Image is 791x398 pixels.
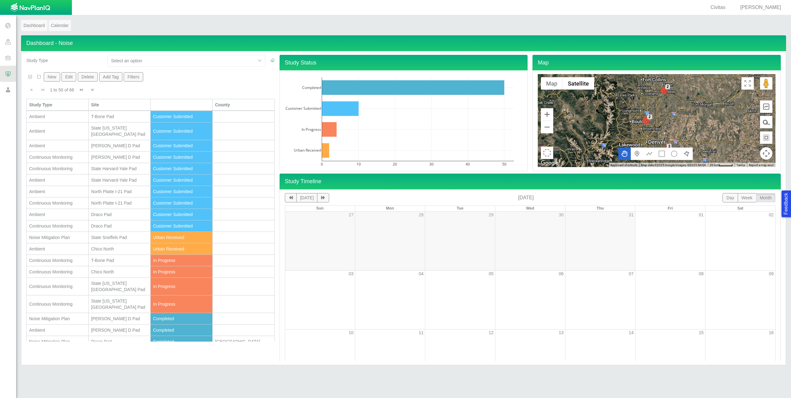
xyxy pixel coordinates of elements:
td: Customer Submitted [151,140,213,152]
button: day [723,193,738,202]
td: Ambient [27,175,89,186]
div: In Progress [153,257,210,263]
a: 10 [349,330,354,335]
span: [DATE] [518,195,533,200]
a: 28 [419,212,424,217]
div: Ambient [29,211,86,218]
button: Show street map [541,77,563,90]
td: Noise Mitigation Plan [27,232,89,243]
div: Customer Submitted [153,211,210,218]
a: Clear Filters [270,57,275,64]
button: [DATE] [296,193,317,202]
td: Completed [151,336,213,347]
td: Continuous Monitoring [27,197,89,209]
a: 30 [559,212,564,217]
td: Continuous Monitoring [27,152,89,163]
div: Continuous Monitoring [29,269,86,275]
button: Map camera controls [760,147,772,160]
a: Dashboard [21,20,47,31]
a: 13 [559,330,564,335]
td: Completed [151,325,213,336]
div: Chico North [91,246,148,252]
div: Completed [153,316,210,322]
button: Delete [78,72,98,82]
td: In Progress [151,295,213,313]
div: T-Bone Pad [91,113,148,120]
td: State Harvard-Yale Pad [89,163,151,175]
div: Customer Submitted [153,166,210,172]
td: Ambient [27,243,89,255]
a: 03 [349,271,354,276]
td: Customer Submitted [151,220,213,232]
td: Continuous Monitoring [27,295,89,313]
td: In Progress [151,255,213,266]
div: Noise Mitigation Plan [29,338,86,345]
div: State Harvard-Yale Pad [91,166,148,172]
div: Continuous Monitoring [29,283,86,290]
td: Continuous Monitoring [27,278,89,295]
div: Draco Pad [91,211,148,218]
a: 15 [699,330,704,335]
div: Completed [153,327,210,333]
button: Filters [124,72,143,82]
div: [PERSON_NAME] D Pad [91,327,148,333]
td: Continuous Monitoring [27,163,89,175]
td: Customer Submitted [151,209,213,220]
button: Edit [61,72,77,82]
button: month [756,193,776,202]
td: Bennett D Pad [89,313,151,325]
td: In Progress [151,266,213,278]
td: State La Plata Pad [89,278,151,295]
span: 20 km [710,163,718,167]
td: Ambient [27,111,89,122]
img: UrbanGroupSolutionsTheme$USG_Images$logo.png [10,3,50,13]
td: Ambient [27,122,89,140]
h4: Study Timeline [280,174,781,189]
th: Site [89,99,151,111]
span: Sat [737,206,744,210]
button: week [738,193,756,202]
div: State [US_STATE][GEOGRAPHIC_DATA] Pad [91,125,148,137]
td: Completed [151,313,213,325]
td: Weld County [213,336,275,347]
td: Customer Submitted [151,197,213,209]
a: 12 [489,330,494,335]
h4: Map [532,55,781,71]
div: 1 to 50 of 66 [47,87,77,95]
td: Noise Mitigation Plan [27,336,89,347]
td: Draco Pad [89,209,151,220]
div: [PERSON_NAME] D Pad [91,154,148,160]
span: Study Type [26,58,48,63]
td: Bennett D Pad [89,140,151,152]
div: Status [153,102,210,108]
td: Customer Submitted [151,111,213,122]
div: 2 [647,114,652,119]
div: Chico North [91,269,148,275]
td: Continuous Monitoring [27,220,89,232]
button: Keyboard shortcuts [611,163,637,167]
div: [PERSON_NAME] D Pad [91,143,148,149]
div: 3 [667,144,672,149]
a: 09 [769,271,774,276]
button: Add Tag [99,72,123,82]
td: Bennett D Pad [89,325,151,336]
img: Google [539,159,560,167]
span: Mon [386,206,394,210]
button: Go to next page [77,84,86,96]
div: Continuous Monitoring [29,223,86,229]
div: In Progress [153,301,210,307]
button: Show satellite imagery [563,77,594,90]
a: 16 [769,330,774,335]
span: Fri [668,206,673,210]
button: next [317,193,329,202]
td: Continuous Monitoring [27,255,89,266]
div: [PERSON_NAME] D Pad [91,316,148,322]
div: T-Bone Pad [91,257,148,263]
h4: Dashboard - Noise [21,35,786,51]
div: Urban Received [153,234,210,241]
span: Thu [597,206,604,210]
td: Customer Submitted [151,175,213,186]
button: Elevation [760,100,772,113]
a: 31 [629,212,634,217]
div: Ambient [29,327,86,333]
